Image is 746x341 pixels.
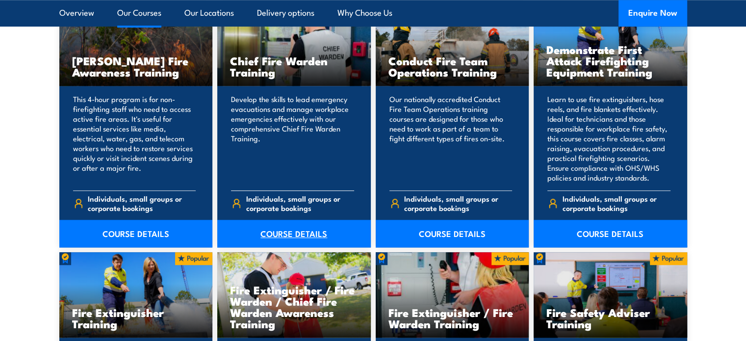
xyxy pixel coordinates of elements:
span: Individuals, small groups or corporate bookings [246,194,354,212]
p: Our nationally accredited Conduct Fire Team Operations training courses are designed for those wh... [389,94,513,183]
span: Individuals, small groups or corporate bookings [563,194,670,212]
span: Individuals, small groups or corporate bookings [88,194,196,212]
span: Individuals, small groups or corporate bookings [404,194,512,212]
p: Learn to use fire extinguishers, hose reels, and fire blankets effectively. Ideal for technicians... [547,94,670,183]
h3: Demonstrate First Attack Firefighting Equipment Training [546,44,674,78]
a: COURSE DETAILS [59,220,213,247]
h3: Chief Fire Warden Training [230,55,358,78]
h3: Fire Safety Adviser Training [546,307,674,329]
h3: Fire Extinguisher / Fire Warden / Chief Fire Warden Awareness Training [230,284,358,329]
a: COURSE DETAILS [376,220,529,247]
h3: [PERSON_NAME] Fire Awareness Training [72,55,200,78]
h3: Conduct Fire Team Operations Training [388,55,516,78]
h3: Fire Extinguisher / Fire Warden Training [388,307,516,329]
a: COURSE DETAILS [534,220,687,247]
a: COURSE DETAILS [217,220,371,247]
p: Develop the skills to lead emergency evacuations and manage workplace emergencies effectively wit... [231,94,354,183]
p: This 4-hour program is for non-firefighting staff who need to access active fire areas. It's usef... [73,94,196,183]
h3: Fire Extinguisher Training [72,307,200,329]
